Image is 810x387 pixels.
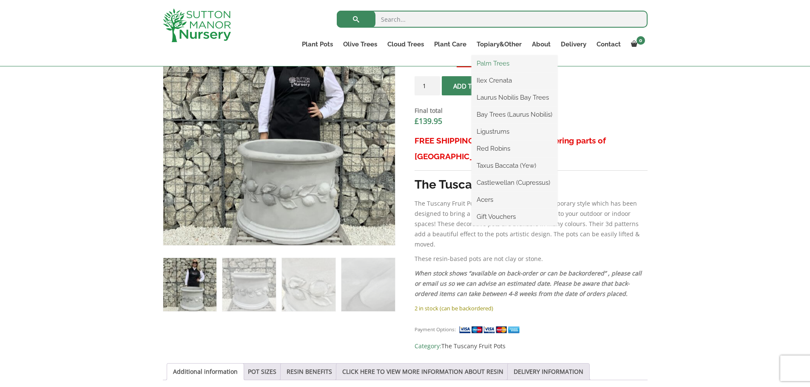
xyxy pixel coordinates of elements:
strong: The Tuscany Fruit Pot [415,178,536,192]
img: The Tuscany Fruit Pot 50 Colour Grey Stone [163,258,216,311]
a: Delivery [556,38,591,50]
a: Contact [591,38,626,50]
img: The Tuscany Fruit Pot 50 Colour Grey Stone - Image 2 [222,258,276,311]
a: Red Robins [472,142,557,155]
h3: FREE SHIPPING! (UK Mainland & covering parts of [GEOGRAPHIC_DATA]) [415,133,647,164]
a: Castlewellan (Cupressus) [472,176,557,189]
a: Additional information [173,364,238,380]
img: logo [163,9,231,42]
a: Palm Trees [472,57,557,70]
a: Olive Trees [338,38,382,50]
a: About [527,38,556,50]
p: 2 in stock (can be backordered) [415,303,647,313]
a: RESIN BENEFITS [287,364,332,380]
em: When stock shows “available on back-order or can be backordered” , please call or email us so we ... [415,269,642,298]
a: Laurus Nobilis Bay Trees [472,91,557,104]
a: Cloud Trees [382,38,429,50]
input: Product quantity [415,76,440,95]
a: Gift Vouchers [472,210,557,223]
a: Topiary&Other [472,38,527,50]
bdi: 139.95 [415,116,442,126]
p: The Tuscany Fruit Pot offers a unique and contemporary style which has been designed to bring a t... [415,198,647,249]
small: Payment Options: [415,326,456,333]
img: The Tuscany Fruit Pot 50 Colour Grey Stone - Image 3 [282,258,335,311]
a: DELIVERY INFORMATION [514,364,583,380]
a: POT SIZES [248,364,276,380]
button: Add to basket [442,76,512,95]
p: These resin-based pots are not clay or stone. [415,254,647,264]
dt: Final total [415,106,647,116]
a: Acers [472,193,557,206]
a: 0 [626,38,648,50]
a: Bay Trees (Laurus Nobilis) [472,108,557,121]
img: The Tuscany Fruit Pot 50 Colour Grey Stone - Image 4 [341,258,395,311]
a: CLICK HERE TO VIEW MORE INFORMATION ABOUT RESIN [342,364,503,380]
span: £ [415,116,419,126]
input: Search... [337,11,648,28]
span: 0 [637,36,645,45]
a: Ligustrums [472,125,557,138]
a: Ilex Crenata [472,74,557,87]
img: payment supported [459,325,523,334]
a: Taxus Baccata (Yew) [472,159,557,172]
span: Category: [415,341,647,351]
a: The Tuscany Fruit Pots [441,342,506,350]
a: Plant Pots [297,38,338,50]
a: Plant Care [429,38,472,50]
